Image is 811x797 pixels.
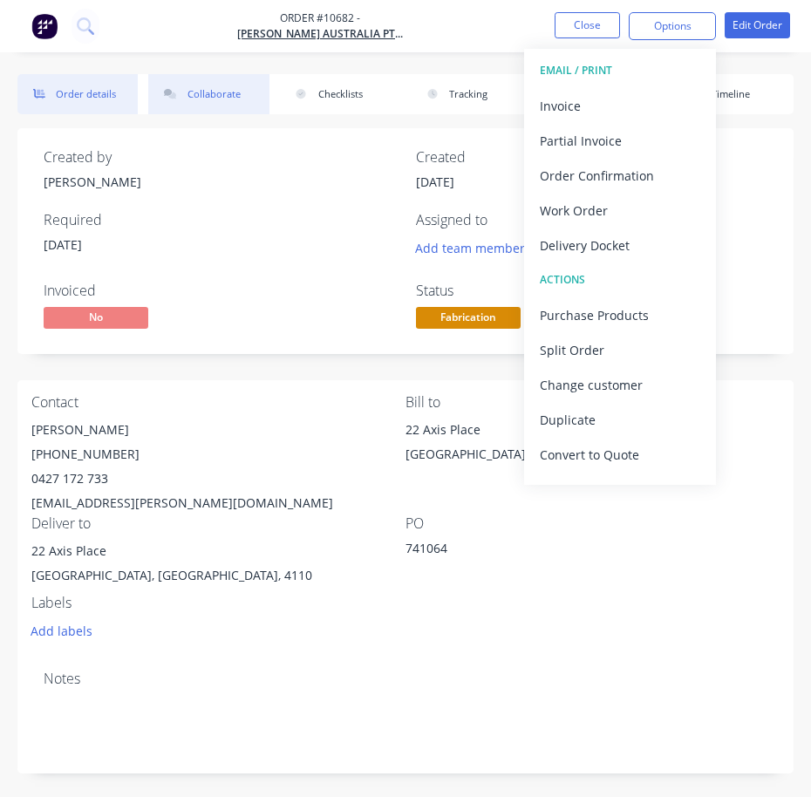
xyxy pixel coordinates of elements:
[31,539,405,595] div: 22 Axis Place[GEOGRAPHIC_DATA], [GEOGRAPHIC_DATA], 4110
[524,402,716,437] button: Duplicate
[44,173,395,191] div: [PERSON_NAME]
[416,283,767,299] div: Status
[31,418,405,515] div: [PERSON_NAME][PHONE_NUMBER]0427 172 733[EMAIL_ADDRESS][PERSON_NAME][DOMAIN_NAME]
[540,59,700,82] div: EMAIL / PRINT
[540,303,700,328] div: Purchase Products
[524,123,716,158] button: Partial Invoice
[524,193,716,228] button: Work Order
[280,74,400,114] button: Checklists
[416,307,521,333] button: Fabrication
[540,128,700,153] div: Partial Invoice
[524,262,716,297] button: ACTIONS
[237,26,403,42] a: [PERSON_NAME] Australia Pty Ltd
[31,515,405,532] div: Deliver to
[31,491,405,515] div: [EMAIL_ADDRESS][PERSON_NAME][DOMAIN_NAME]
[44,236,82,253] span: [DATE]
[540,93,700,119] div: Invoice
[725,12,790,38] button: Edit Order
[524,297,716,332] button: Purchase Products
[31,442,405,467] div: [PHONE_NUMBER]
[540,163,700,188] div: Order Confirmation
[524,53,716,88] button: EMAIL / PRINT
[540,337,700,363] div: Split Order
[405,394,780,411] div: Bill to
[540,233,700,258] div: Delivery Docket
[148,74,269,114] button: Collaborate
[31,13,58,39] img: Factory
[31,539,405,563] div: 22 Axis Place
[524,472,716,507] button: Archive
[524,228,716,262] button: Delivery Docket
[31,467,405,491] div: 0427 172 733
[405,418,780,442] div: 22 Axis Place
[31,394,405,411] div: Contact
[524,437,716,472] button: Convert to Quote
[629,12,716,40] button: Options
[405,539,624,563] div: 741064
[44,149,395,166] div: Created by
[22,619,102,643] button: Add labels
[524,367,716,402] button: Change customer
[405,418,780,473] div: 22 Axis Place[GEOGRAPHIC_DATA], [GEOGRAPHIC_DATA], 4110
[416,212,767,228] div: Assigned to
[237,10,403,26] span: Order #10682 -
[524,158,716,193] button: Order Confirmation
[44,671,767,687] div: Notes
[31,563,405,588] div: [GEOGRAPHIC_DATA], [GEOGRAPHIC_DATA], 4110
[31,595,405,611] div: Labels
[555,12,620,38] button: Close
[540,407,700,433] div: Duplicate
[416,174,454,190] span: [DATE]
[524,332,716,367] button: Split Order
[17,74,138,114] button: Order details
[540,372,700,398] div: Change customer
[540,477,700,502] div: Archive
[44,307,148,329] span: No
[406,235,535,259] button: Add team member
[673,74,794,114] button: Timeline
[31,418,405,442] div: [PERSON_NAME]
[416,307,521,329] span: Fabrication
[405,442,780,467] div: [GEOGRAPHIC_DATA], [GEOGRAPHIC_DATA], 4110
[540,269,700,291] div: ACTIONS
[405,515,780,532] div: PO
[416,149,767,166] div: Created
[540,442,700,467] div: Convert to Quote
[44,212,395,228] div: Required
[540,198,700,223] div: Work Order
[524,88,716,123] button: Invoice
[44,283,395,299] div: Invoiced
[411,74,531,114] button: Tracking
[416,235,535,259] button: Add team member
